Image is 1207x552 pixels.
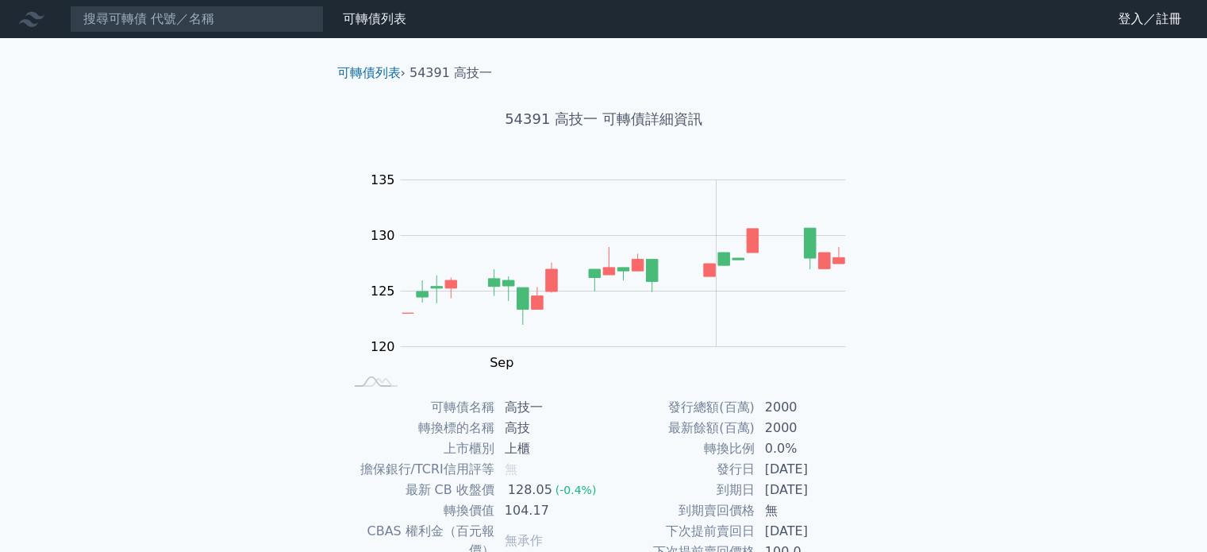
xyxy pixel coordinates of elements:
[604,521,755,542] td: 下次提前賣回日
[495,500,604,521] td: 104.17
[505,481,555,500] div: 128.05
[70,6,324,33] input: 搜尋可轉債 代號／名稱
[490,354,513,369] tspan: Sep
[325,108,883,130] h1: 54391 高技一 可轉債詳細資訊
[343,11,406,26] a: 可轉債列表
[604,397,755,418] td: 發行總額(百萬)
[409,64,492,83] li: 54391 高技一
[755,480,864,500] td: [DATE]
[344,397,495,418] td: 可轉債名稱
[1105,6,1194,32] a: 登入／註冊
[555,484,597,496] span: (-0.4%)
[495,397,604,418] td: 高技一
[337,65,401,80] a: 可轉債列表
[604,438,755,459] td: 轉換比例
[371,338,395,353] tspan: 120
[495,438,604,459] td: 上櫃
[604,480,755,500] td: 到期日
[604,500,755,521] td: 到期賣回價格
[505,533,543,548] span: 無承作
[604,459,755,480] td: 發行日
[371,172,395,187] tspan: 135
[371,283,395,298] tspan: 125
[755,459,864,480] td: [DATE]
[344,418,495,438] td: 轉換標的名稱
[361,172,869,369] g: Chart
[337,64,406,83] li: ›
[755,397,864,418] td: 2000
[755,418,864,438] td: 2000
[344,480,495,500] td: 最新 CB 收盤價
[604,418,755,438] td: 最新餘額(百萬)
[495,418,604,438] td: 高技
[505,461,517,477] span: 無
[344,459,495,480] td: 擔保銀行/TCRI信用評等
[755,500,864,521] td: 無
[755,521,864,542] td: [DATE]
[344,438,495,459] td: 上市櫃別
[371,227,395,242] tspan: 130
[755,438,864,459] td: 0.0%
[402,228,844,325] g: Series
[344,500,495,521] td: 轉換價值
